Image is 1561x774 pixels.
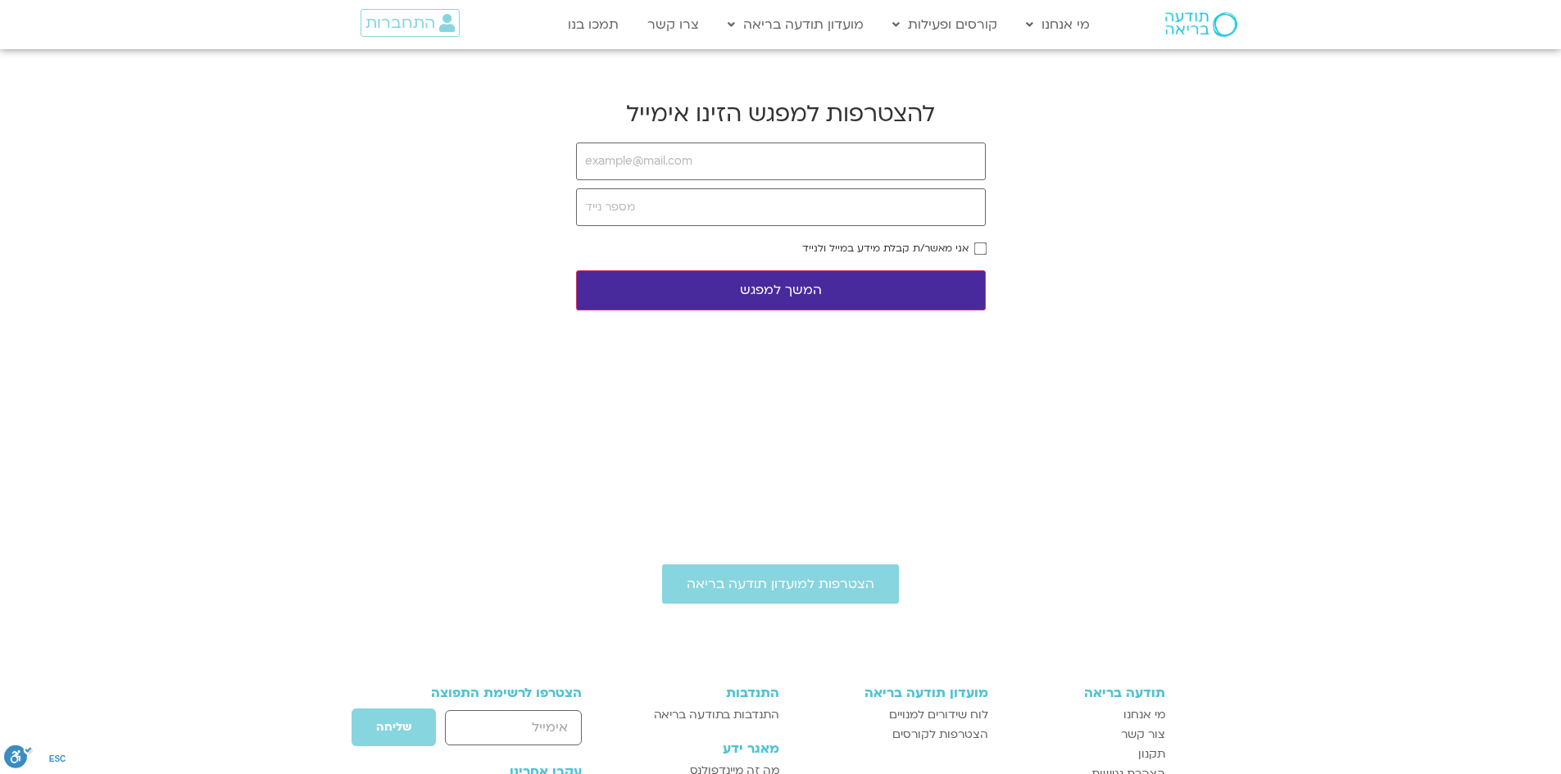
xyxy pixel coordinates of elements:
[687,577,874,591] span: הצטרפות למועדון תודעה בריאה
[576,143,986,180] input: example@mail.com
[719,9,872,40] a: מועדון תודעה בריאה
[639,9,707,40] a: צרו קשר
[1138,745,1165,764] span: תקנון
[365,14,435,32] span: התחברות
[662,564,899,604] a: הצטרפות למועדון תודעה בריאה
[397,686,583,700] h3: הצטרפו לרשימת התפוצה
[576,270,986,310] button: המשך למפגש
[796,705,988,725] a: לוח שידורים למנויים
[576,188,986,226] input: מספר נייד
[627,741,778,756] h3: מאגר ידע
[884,9,1005,40] a: קורסים ופעילות
[627,686,778,700] h3: התנדבות
[1165,12,1237,37] img: תודעה בריאה
[654,705,779,725] span: התנדבות בתודעה בריאה
[1005,745,1165,764] a: תקנון
[351,708,437,747] button: שליחה
[627,705,778,725] a: התנדבות בתודעה בריאה
[796,686,988,700] h3: מועדון תודעה בריאה
[802,242,969,254] label: אני מאשר/ת קבלת מידע במייל ולנייד
[397,708,583,755] form: טופס חדש
[1018,9,1098,40] a: מי אנחנו
[892,725,988,745] span: הצטרפות לקורסים
[1123,705,1165,725] span: מי אנחנו
[1005,725,1165,745] a: צור קשר
[361,9,460,37] a: התחברות
[1005,705,1165,725] a: מי אנחנו
[445,710,582,745] input: אימייל
[560,9,627,40] a: תמכו בנו
[1005,686,1165,700] h3: תודעה בריאה
[889,705,988,725] span: לוח שידורים למנויים
[1121,725,1165,745] span: צור קשר
[796,725,988,745] a: הצטרפות לקורסים
[576,98,986,129] h2: להצטרפות למפגש הזינו אימייל
[376,721,411,734] span: שליחה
